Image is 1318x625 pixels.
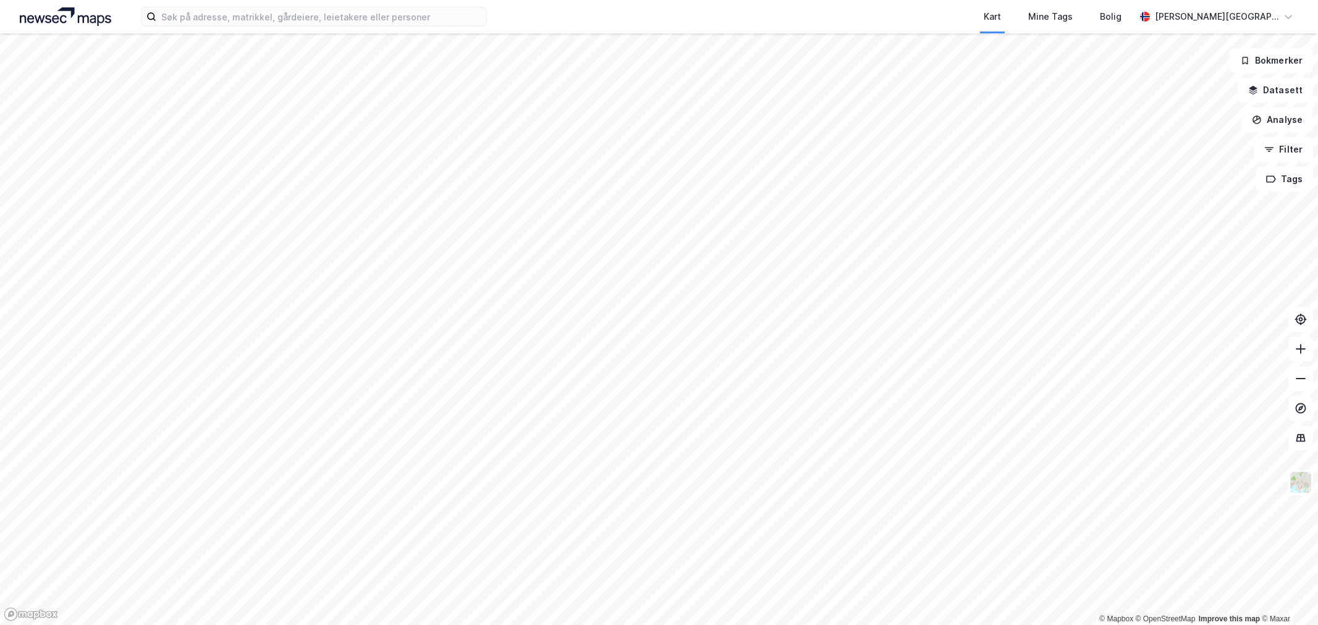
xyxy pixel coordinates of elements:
[1238,78,1313,103] button: Datasett
[1230,48,1313,73] button: Bokmerker
[20,7,111,26] img: logo.a4113a55bc3d86da70a041830d287a7e.svg
[1256,566,1318,625] iframe: Chat Widget
[1136,615,1196,623] a: OpenStreetMap
[4,607,58,621] a: Mapbox homepage
[984,9,1001,24] div: Kart
[1289,471,1312,494] img: Z
[1028,9,1073,24] div: Mine Tags
[156,7,486,26] input: Søk på adresse, matrikkel, gårdeiere, leietakere eller personer
[1099,615,1133,623] a: Mapbox
[1241,107,1313,132] button: Analyse
[1100,9,1122,24] div: Bolig
[1155,9,1278,24] div: [PERSON_NAME][GEOGRAPHIC_DATA]
[1199,615,1260,623] a: Improve this map
[1254,137,1313,162] button: Filter
[1256,167,1313,191] button: Tags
